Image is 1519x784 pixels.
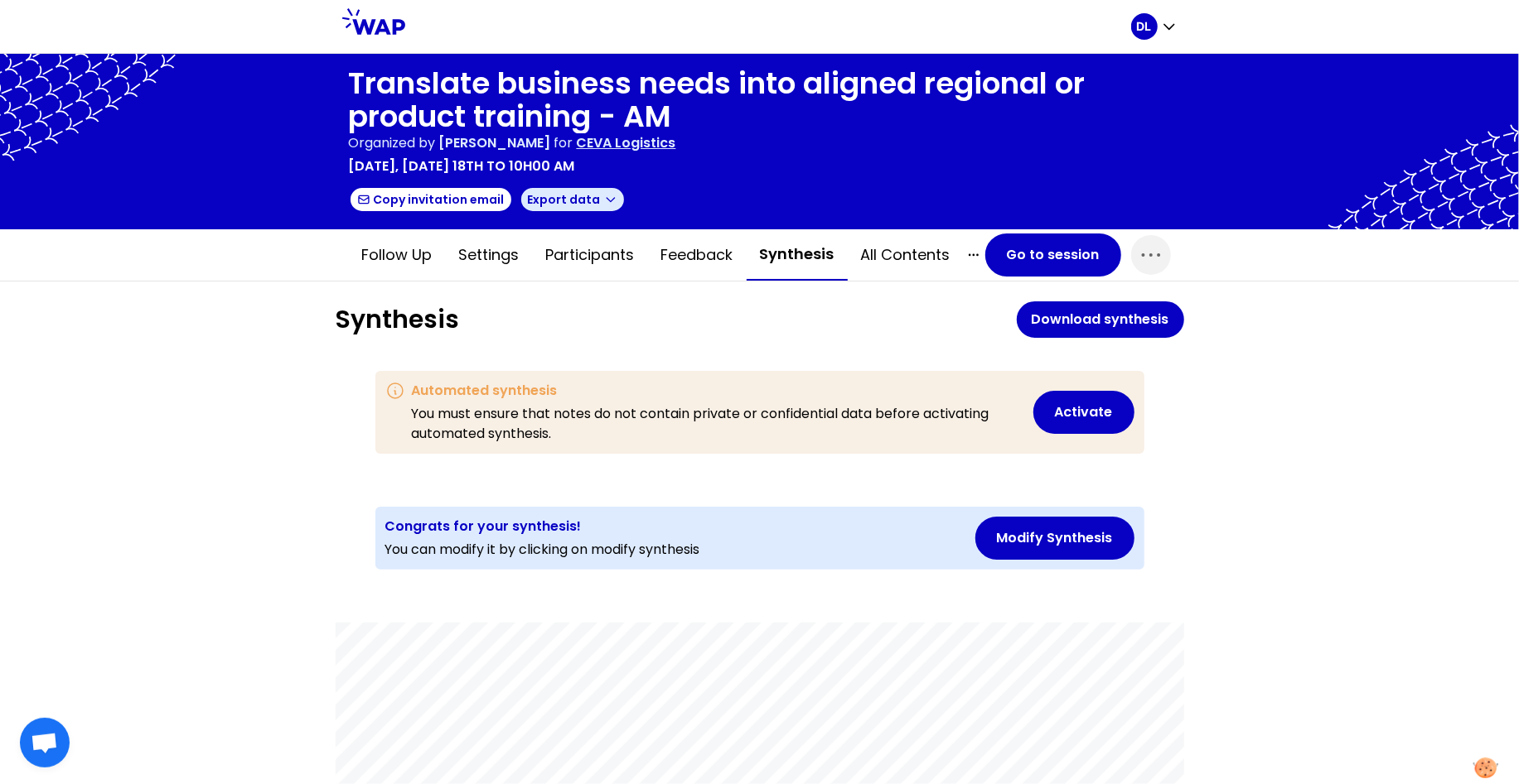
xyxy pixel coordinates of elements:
button: Download synthesis [1017,301,1184,338]
button: Activate [1033,391,1134,434]
button: Settings [446,230,533,280]
button: Copy invitation email [349,186,513,213]
div: Ouvrir le chat [20,718,70,767]
h3: Congrats for your synthesis! [385,517,700,536]
button: Export data [520,186,626,213]
button: Follow up [349,230,446,280]
p: CEVA Logistics [577,133,676,153]
button: Go to session [985,233,1121,277]
button: Participants [533,230,648,280]
p: Organized by [349,133,436,153]
button: Synthesis [747,229,848,281]
p: DL [1137,18,1152,35]
p: You must ensure that notes do not contain private or confidential data before activating automate... [412,404,1017,444]
span: [PERSON_NAME] [439,133,551,152]
h3: Automated synthesis [412,381,1017,401]
p: for [554,133,573,153]
h1: Translate business needs into aligned regional or product training - AM [349,67,1171,133]
button: Feedback [648,230,747,280]
p: [DATE], [DATE] 18th to 10h00 am [349,156,575,176]
h1: Synthesis [336,305,1017,334]
button: All contents [848,230,964,280]
button: Modify Synthesis [975,517,1134,560]
p: You can modify it by clicking on modify synthesis [385,540,700,560]
button: DL [1131,13,1178,40]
